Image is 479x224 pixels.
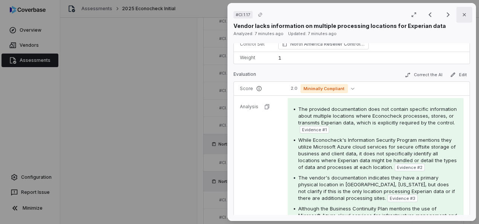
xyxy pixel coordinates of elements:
span: 1 [278,55,281,61]
span: Analyzed: 7 minutes ago [233,31,284,36]
button: 2.0Minimally Compliant [288,84,357,93]
span: Updated: 7 minutes ago [288,31,337,36]
button: Copy link [253,8,267,21]
span: Evidence # 1 [302,127,327,133]
p: Analysis [240,104,258,110]
span: Evidence # 3 [390,195,415,201]
span: North America Reseller Controls Company Info [290,40,365,48]
span: # CI.1.17 [236,12,250,18]
button: Edit [447,70,470,79]
button: Correct the AI [402,71,445,80]
p: Evaluation [233,71,256,80]
span: Evidence # 2 [397,164,423,170]
span: The provided documentation does not contain specific information about multiple locations where E... [298,106,457,126]
p: Score [240,86,276,92]
p: Weight [240,55,266,61]
p: Vendor lacks information on multiple processing locations for Experian data [233,22,446,30]
button: Previous result [423,10,438,19]
span: The vendor's documentation indicates they have a primary physical location in [GEOGRAPHIC_DATA], ... [298,175,455,201]
button: Next result [441,10,456,19]
p: Control Set [240,41,266,47]
span: While Econocheck's Information Security Program mentions they utilize Microsoft Azure cloud servi... [298,137,457,170]
span: Minimally Compliant [301,84,348,93]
